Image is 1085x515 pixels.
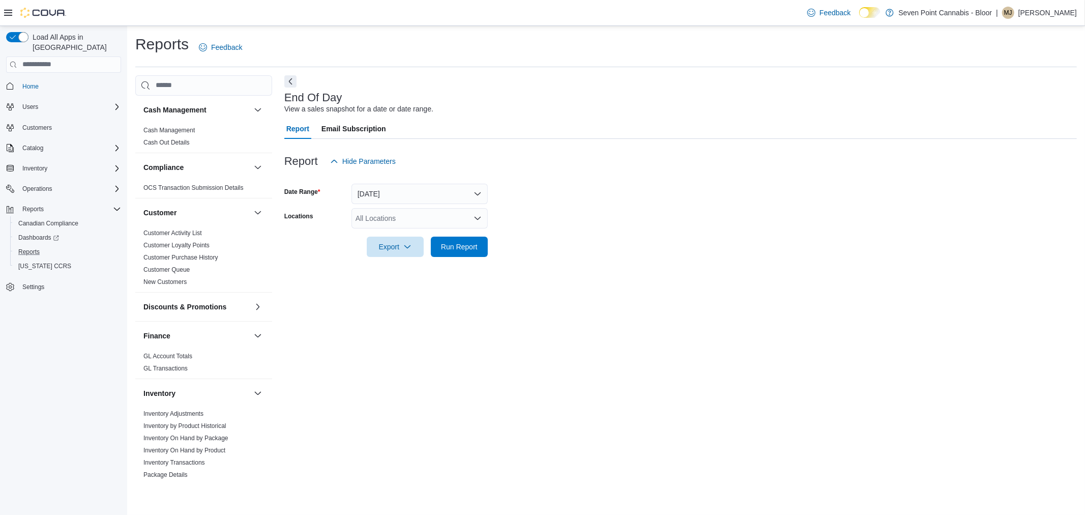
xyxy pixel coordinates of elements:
[22,103,38,111] span: Users
[143,105,250,115] button: Cash Management
[18,162,51,175] button: Inventory
[18,80,121,93] span: Home
[211,42,242,52] span: Feedback
[18,234,59,242] span: Dashboards
[6,75,121,321] nav: Complex example
[22,164,47,173] span: Inventory
[143,105,207,115] h3: Cash Management
[143,471,188,479] span: Package Details
[143,331,170,341] h3: Finance
[143,184,244,191] a: OCS Transaction Submission Details
[284,75,297,88] button: Next
[321,119,386,139] span: Email Subscription
[143,184,244,192] span: OCS Transaction Submission Details
[284,92,342,104] h3: End Of Day
[431,237,488,257] button: Run Report
[14,232,63,244] a: Dashboards
[28,32,121,52] span: Load All Apps in [GEOGRAPHIC_DATA]
[143,447,225,454] a: Inventory On Hand by Product
[143,410,203,418] span: Inventory Adjustments
[18,262,71,270] span: [US_STATE] CCRS
[2,161,125,176] button: Inventory
[143,353,192,360] a: GL Account Totals
[14,217,121,230] span: Canadian Compliance
[2,141,125,155] button: Catalog
[143,422,226,430] span: Inventory by Product Historical
[2,279,125,294] button: Settings
[18,280,121,293] span: Settings
[803,3,855,23] a: Feedback
[996,7,998,19] p: |
[14,217,82,230] a: Canadian Compliance
[351,184,488,204] button: [DATE]
[10,259,125,273] button: [US_STATE] CCRS
[859,7,881,18] input: Dark Mode
[18,281,48,293] a: Settings
[143,241,210,249] span: Customer Loyalty Points
[441,242,478,252] span: Run Report
[143,230,202,237] a: Customer Activity List
[18,122,56,134] a: Customers
[135,227,272,292] div: Customer
[252,330,264,342] button: Finance
[284,188,320,196] label: Date Range
[2,182,125,196] button: Operations
[14,260,75,272] a: [US_STATE] CCRS
[18,248,40,256] span: Reports
[143,254,218,261] a: Customer Purchase History
[342,156,396,166] span: Hide Parameters
[143,162,250,173] button: Compliance
[22,283,44,291] span: Settings
[252,387,264,399] button: Inventory
[367,237,424,257] button: Export
[143,208,177,218] h3: Customer
[143,162,184,173] h3: Compliance
[143,126,195,134] span: Cash Management
[143,302,226,312] h3: Discounts & Promotions
[18,219,78,227] span: Canadian Compliance
[135,182,272,198] div: Compliance
[22,144,43,152] span: Catalog
[18,183,121,195] span: Operations
[20,8,66,18] img: Cova
[252,301,264,313] button: Discounts & Promotions
[22,82,39,91] span: Home
[18,80,43,93] a: Home
[143,266,190,274] span: Customer Queue
[474,214,482,222] button: Open list of options
[14,246,44,258] a: Reports
[143,435,228,442] a: Inventory On Hand by Package
[2,120,125,135] button: Customers
[18,203,121,215] span: Reports
[286,119,309,139] span: Report
[10,216,125,231] button: Canadian Compliance
[819,8,851,18] span: Feedback
[143,253,218,262] span: Customer Purchase History
[143,278,187,286] span: New Customers
[143,471,188,478] a: Package Details
[18,142,121,154] span: Catalog
[22,205,44,213] span: Reports
[252,161,264,174] button: Compliance
[18,101,121,113] span: Users
[18,101,42,113] button: Users
[899,7,992,19] p: Seven Point Cannabis - Bloor
[18,183,56,195] button: Operations
[135,124,272,153] div: Cash Management
[10,245,125,259] button: Reports
[135,350,272,379] div: Finance
[143,422,226,430] a: Inventory by Product Historical
[14,232,121,244] span: Dashboards
[143,331,250,341] button: Finance
[14,260,121,272] span: Washington CCRS
[143,278,187,285] a: New Customers
[143,138,190,147] span: Cash Out Details
[143,410,203,417] a: Inventory Adjustments
[373,237,418,257] span: Export
[284,104,433,115] div: View a sales snapshot for a date or date range.
[18,142,47,154] button: Catalog
[284,155,318,167] h3: Report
